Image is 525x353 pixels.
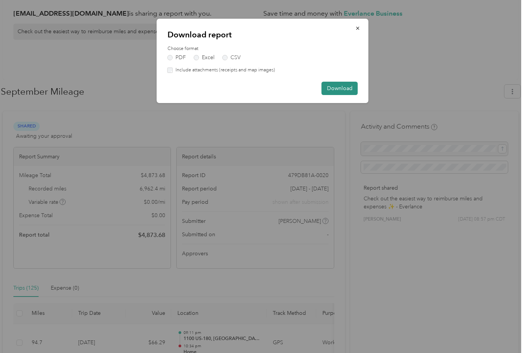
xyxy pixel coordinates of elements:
[167,45,358,52] label: Choose format
[322,82,358,95] button: Download
[167,29,358,40] p: Download report
[194,55,214,60] label: Excel
[173,67,275,74] label: Include attachments (receipts and map images)
[167,55,186,60] label: PDF
[222,55,241,60] label: CSV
